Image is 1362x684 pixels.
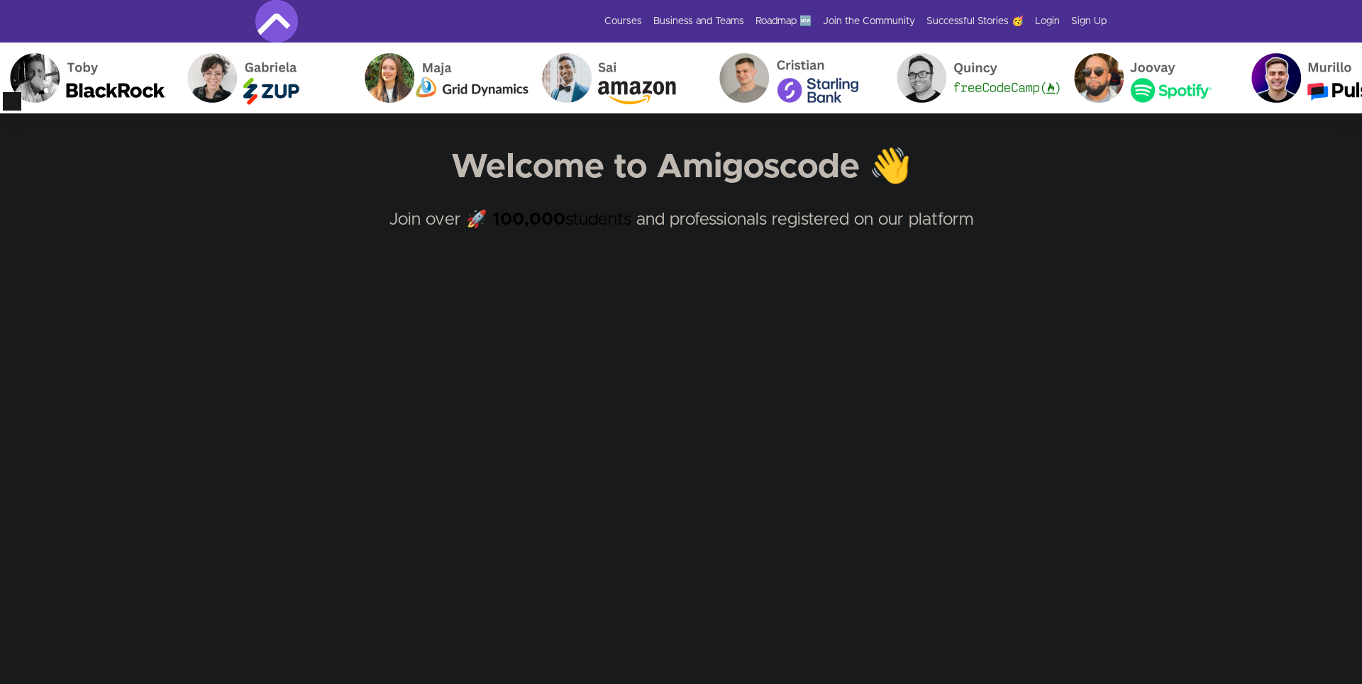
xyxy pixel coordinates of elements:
img: Joovay [1064,43,1241,113]
strong: 100,000 [492,211,565,228]
h4: Join over 🚀 and professionals registered on our platform [255,207,1107,258]
a: Login [1035,14,1060,28]
img: Quincy [887,43,1064,113]
a: Courses [604,14,642,28]
a: Join the Community [823,14,915,28]
img: Cristian [709,43,887,113]
a: 100,000students [492,211,631,228]
a: Successful Stories 🥳 [926,14,1024,28]
img: Sai [532,43,709,113]
a: Sign Up [1071,14,1107,28]
strong: Welcome to Amigoscode 👋 [451,150,912,184]
a: Roadmap 🆕 [755,14,812,28]
img: Gabriela [177,43,355,113]
img: Maja [355,43,532,113]
a: Business and Teams [653,14,744,28]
